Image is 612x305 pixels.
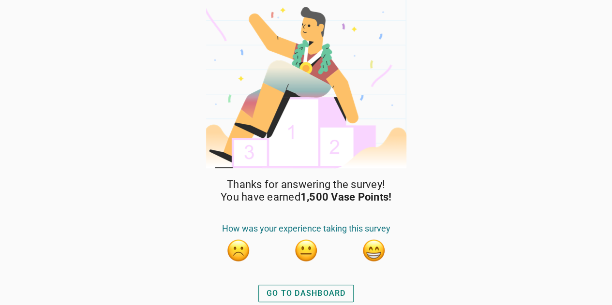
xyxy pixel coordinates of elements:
[300,191,392,203] strong: 1,500 Vase Points!
[221,191,391,203] span: You have earned
[205,223,408,239] div: How was your experience taking this survey
[267,288,346,299] div: GO TO DASHBOARD
[258,285,354,302] button: GO TO DASHBOARD
[227,178,385,191] span: Thanks for answering the survey!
